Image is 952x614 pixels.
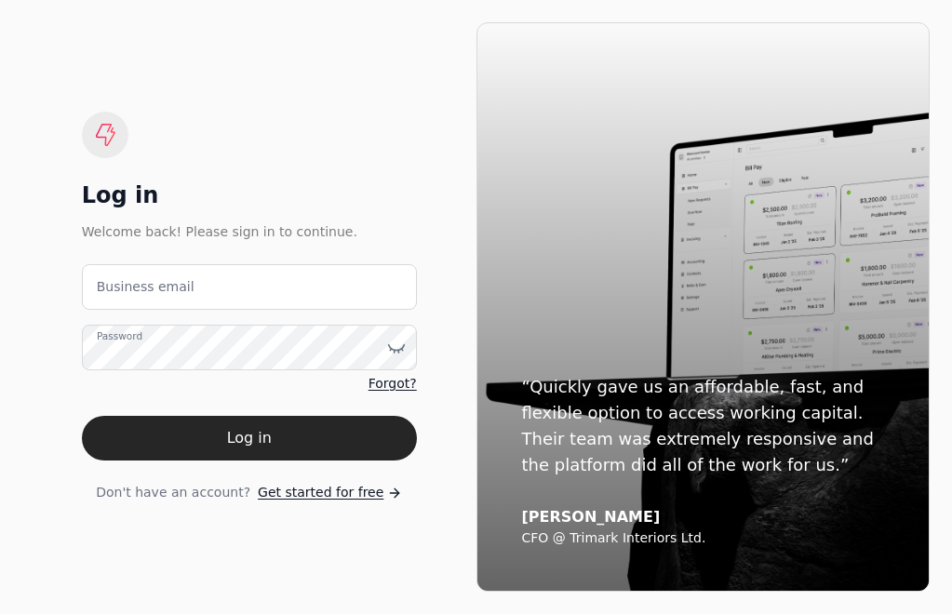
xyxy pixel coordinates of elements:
a: Get started for free [258,483,402,502]
button: Log in [82,416,417,460]
div: Log in [82,180,417,210]
label: Password [97,329,142,344]
span: Get started for free [258,483,383,502]
div: [PERSON_NAME] [522,508,885,527]
label: Business email [97,277,194,297]
div: CFO @ Trimark Interiors Ltd. [522,530,885,547]
div: Welcome back! Please sign in to continue. [82,221,417,242]
a: Forgot? [369,374,417,394]
div: “Quickly gave us an affordable, fast, and flexible option to access working capital. Their team w... [522,374,885,478]
span: Don't have an account? [96,483,250,502]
